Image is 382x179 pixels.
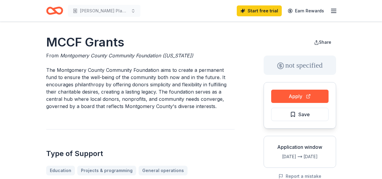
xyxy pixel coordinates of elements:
[271,90,329,103] button: Apply
[68,5,140,17] button: [PERSON_NAME] Place Legacy - University of Excellence
[319,40,331,45] span: Share
[298,110,310,118] span: Save
[271,108,329,121] button: Save
[309,36,336,48] button: Share
[46,34,235,51] h1: MCCF Grants
[46,4,63,18] a: Home
[46,52,235,59] div: From
[237,5,282,16] a: Start free trial
[139,166,188,175] a: General operations
[60,53,193,59] span: Montgomery County Community Foundation ([US_STATE])
[303,153,331,160] div: [DATE]
[264,56,336,75] div: not specified
[46,66,235,110] p: The Montgomery County Community Foundation aims to create a permanent fund to ensure the well-bei...
[46,166,75,175] a: Education
[80,7,128,14] span: [PERSON_NAME] Place Legacy - University of Excellence
[284,5,328,16] a: Earn Rewards
[269,153,296,160] div: [DATE]
[46,149,235,158] h2: Type of Support
[77,166,136,175] a: Projects & programming
[269,143,331,151] div: Application window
